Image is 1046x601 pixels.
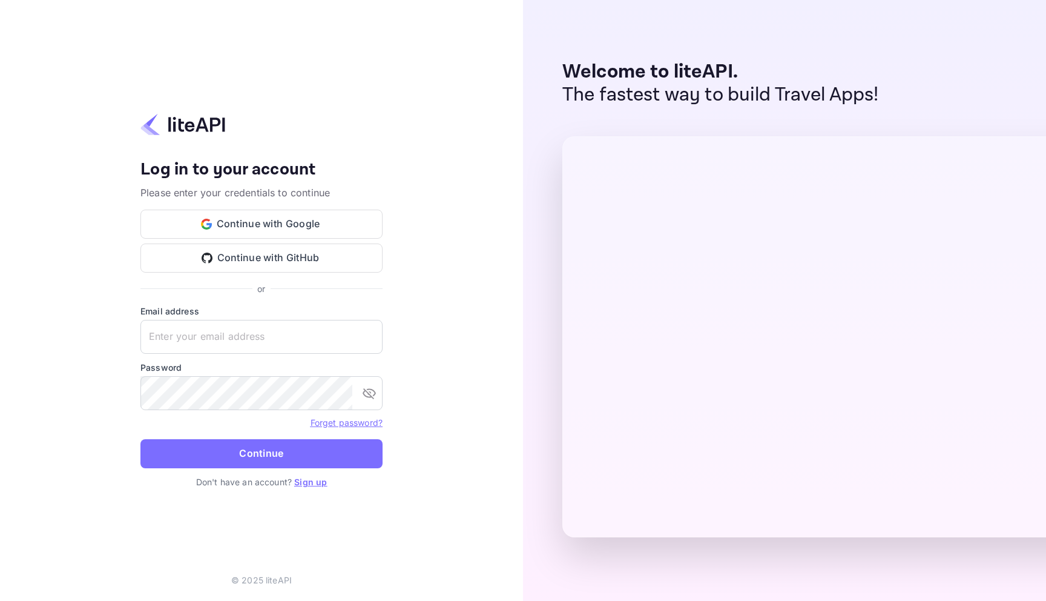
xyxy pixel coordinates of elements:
[562,84,879,107] p: The fastest way to build Travel Apps!
[140,159,383,181] h4: Log in to your account
[257,282,265,295] p: or
[140,185,383,200] p: Please enter your credentials to continue
[140,305,383,317] label: Email address
[140,210,383,239] button: Continue with Google
[311,417,383,428] a: Forget password?
[294,477,327,487] a: Sign up
[140,244,383,273] button: Continue with GitHub
[140,113,225,136] img: liteapi
[231,574,292,586] p: © 2025 liteAPI
[357,381,381,405] button: toggle password visibility
[140,320,383,354] input: Enter your email address
[140,476,383,488] p: Don't have an account?
[140,439,383,468] button: Continue
[140,361,383,374] label: Password
[562,61,879,84] p: Welcome to liteAPI.
[311,416,383,428] a: Forget password?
